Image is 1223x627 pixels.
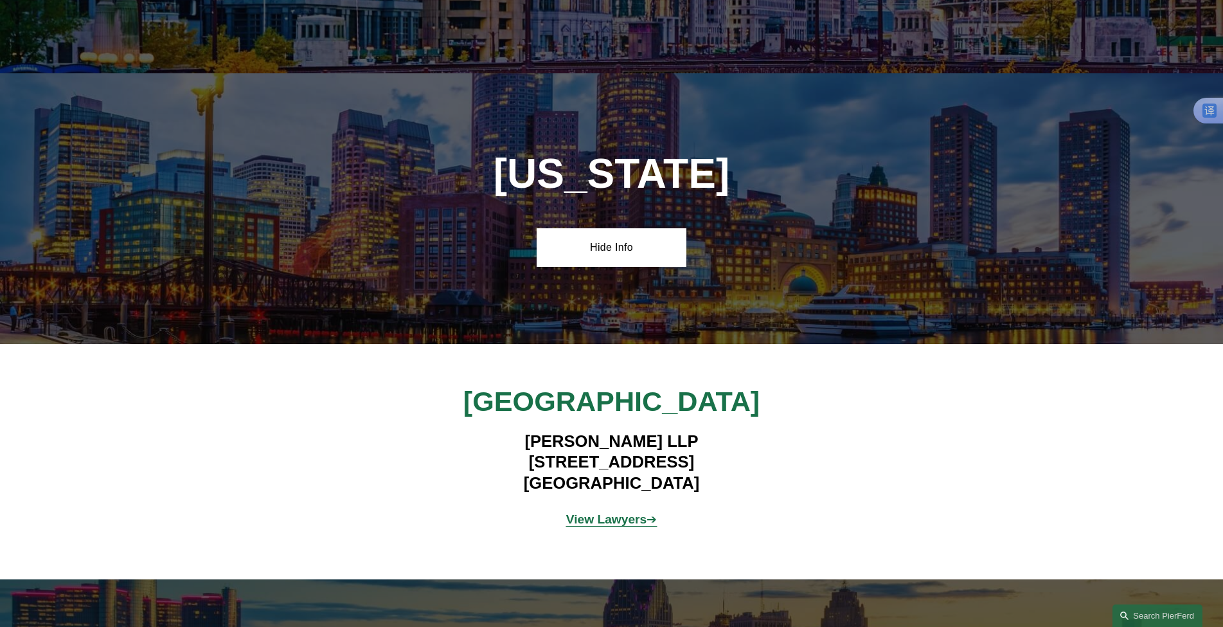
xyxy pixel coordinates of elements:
[566,513,657,526] span: ➔
[463,386,760,417] span: [GEOGRAPHIC_DATA]
[1112,604,1202,627] a: Search this site
[566,513,657,526] a: View Lawyers➔
[537,228,686,267] a: Hide Info
[566,513,647,526] strong: View Lawyers
[424,150,799,197] h1: [US_STATE]
[424,431,799,493] h4: [PERSON_NAME] LLP [STREET_ADDRESS] [GEOGRAPHIC_DATA]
